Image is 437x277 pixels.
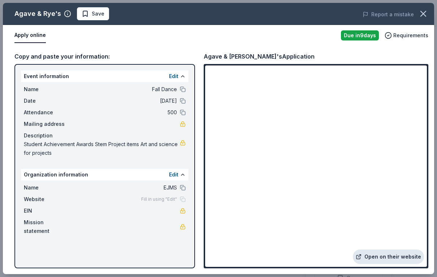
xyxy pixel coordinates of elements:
[14,52,195,61] div: Copy and paste your information:
[77,7,109,20] button: Save
[21,71,189,82] div: Event information
[72,183,177,192] span: EJMS
[24,195,72,204] span: Website
[341,30,379,41] div: Due in 9 days
[24,97,72,105] span: Date
[24,183,72,192] span: Name
[24,218,72,235] span: Mission statement
[24,140,180,157] span: Student Achievement Awards Stem Project items Art and science for projects
[24,206,72,215] span: EIN
[24,120,72,128] span: Mailing address
[92,9,104,18] span: Save
[204,52,315,61] div: Agave & [PERSON_NAME]'s Application
[353,250,424,264] a: Open on their website
[24,85,72,94] span: Name
[24,108,72,117] span: Attendance
[72,85,177,94] span: Fall Dance
[363,10,414,19] button: Report a mistake
[393,31,428,40] span: Requirements
[72,97,177,105] span: [DATE]
[21,169,189,180] div: Organization information
[169,72,178,81] button: Edit
[385,31,428,40] button: Requirements
[141,196,177,202] span: Fill in using "Edit"
[72,108,177,117] span: 500
[24,131,186,140] div: Description
[14,28,46,43] button: Apply online
[169,170,178,179] button: Edit
[14,8,61,20] div: Agave & Rye's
